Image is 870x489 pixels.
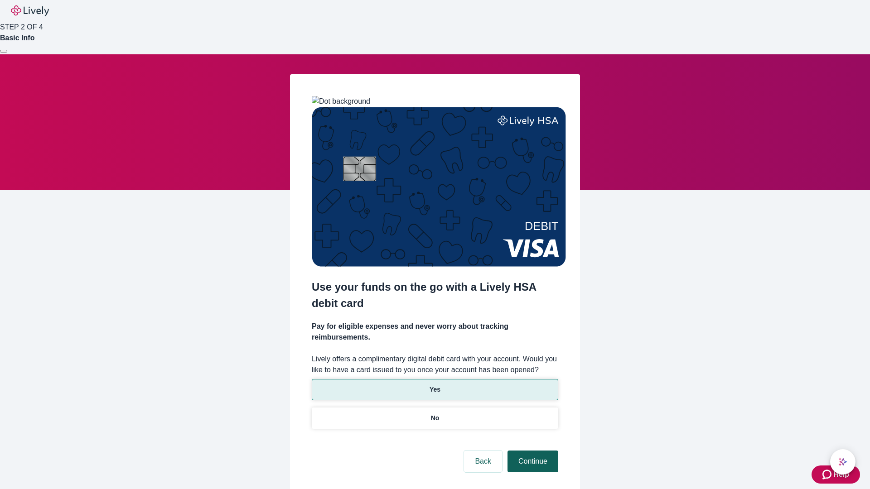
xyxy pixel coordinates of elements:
button: chat [830,449,855,475]
p: Yes [430,385,440,394]
img: Lively [11,5,49,16]
button: Zendesk support iconHelp [812,465,860,484]
p: No [431,413,440,423]
button: Back [464,451,502,472]
button: No [312,407,558,429]
svg: Lively AI Assistant [838,457,847,466]
img: Debit card [312,107,566,267]
span: Help [833,469,849,480]
h4: Pay for eligible expenses and never worry about tracking reimbursements. [312,321,558,343]
svg: Zendesk support icon [822,469,833,480]
button: Continue [507,451,558,472]
h2: Use your funds on the go with a Lively HSA debit card [312,279,558,312]
img: Dot background [312,96,370,107]
button: Yes [312,379,558,400]
label: Lively offers a complimentary digital debit card with your account. Would you like to have a card... [312,354,558,375]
